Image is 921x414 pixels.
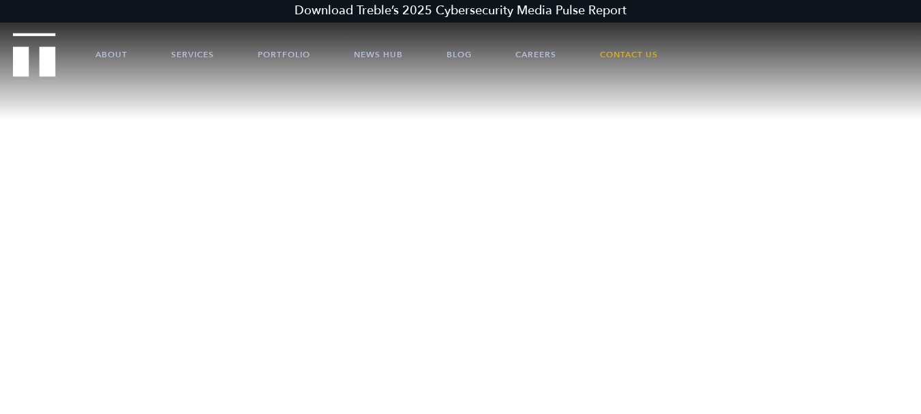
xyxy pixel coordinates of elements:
[13,33,56,76] img: Treble logo
[95,34,127,75] a: About
[171,34,214,75] a: Services
[600,34,658,75] a: Contact Us
[354,34,403,75] a: News Hub
[447,34,472,75] a: Blog
[515,34,556,75] a: Careers
[258,34,310,75] a: Portfolio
